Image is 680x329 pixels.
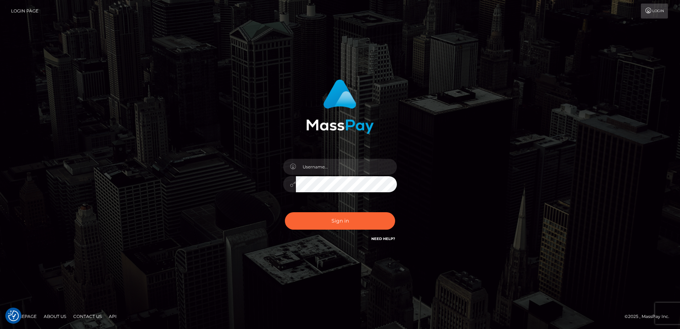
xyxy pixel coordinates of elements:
[8,311,39,322] a: Homepage
[371,236,395,241] a: Need Help?
[296,159,397,175] input: Username...
[306,79,374,134] img: MassPay Login
[625,313,675,320] div: © 2025 , MassPay Inc.
[41,311,69,322] a: About Us
[285,212,395,230] button: Sign in
[106,311,119,322] a: API
[8,310,19,321] img: Revisit consent button
[641,4,668,19] a: Login
[8,310,19,321] button: Consent Preferences
[70,311,105,322] a: Contact Us
[11,4,38,19] a: Login Page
